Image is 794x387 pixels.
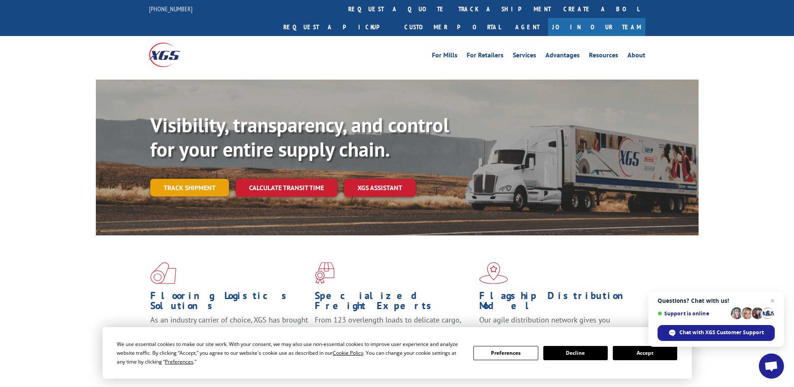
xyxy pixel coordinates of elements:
img: xgs-icon-focused-on-flooring-red [315,262,334,284]
a: Resources [589,52,618,61]
a: Join Our Team [548,18,645,36]
a: Agent [507,18,548,36]
img: xgs-icon-flagship-distribution-model-red [479,262,508,284]
div: Cookie Consent Prompt [103,327,692,379]
span: Our agile distribution network gives you nationwide inventory management on demand. [479,315,633,335]
a: Track shipment [150,179,229,196]
a: Open chat [759,353,784,379]
img: xgs-icon-total-supply-chain-intelligence-red [150,262,176,284]
button: Decline [543,346,608,360]
a: About [627,52,645,61]
div: We use essential cookies to make our site work. With your consent, we may also use non-essential ... [117,340,463,366]
span: Support is online [658,310,728,317]
h1: Flagship Distribution Model [479,291,637,315]
button: Accept [613,346,677,360]
a: For Mills [432,52,457,61]
h1: Specialized Freight Experts [315,291,473,315]
p: From 123 overlength loads to delicate cargo, our experienced staff knows the best way to move you... [315,315,473,352]
a: [PHONE_NUMBER] [149,5,193,13]
a: Advantages [545,52,580,61]
span: Chat with XGS Customer Support [679,329,764,336]
b: Visibility, transparency, and control for your entire supply chain. [150,112,449,162]
span: Preferences [165,358,193,365]
a: Customer Portal [398,18,507,36]
button: Preferences [473,346,538,360]
a: Services [513,52,536,61]
a: XGS ASSISTANT [344,179,416,197]
span: Chat with XGS Customer Support [658,325,775,341]
a: For Retailers [467,52,504,61]
span: Cookie Policy [333,349,363,356]
a: Calculate transit time [236,179,337,197]
a: Request a pickup [277,18,398,36]
h1: Flooring Logistics Solutions [150,291,308,315]
span: As an industry carrier of choice, XGS has brought innovation and dedication to flooring logistics... [150,315,308,345]
span: Questions? Chat with us! [658,297,775,304]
